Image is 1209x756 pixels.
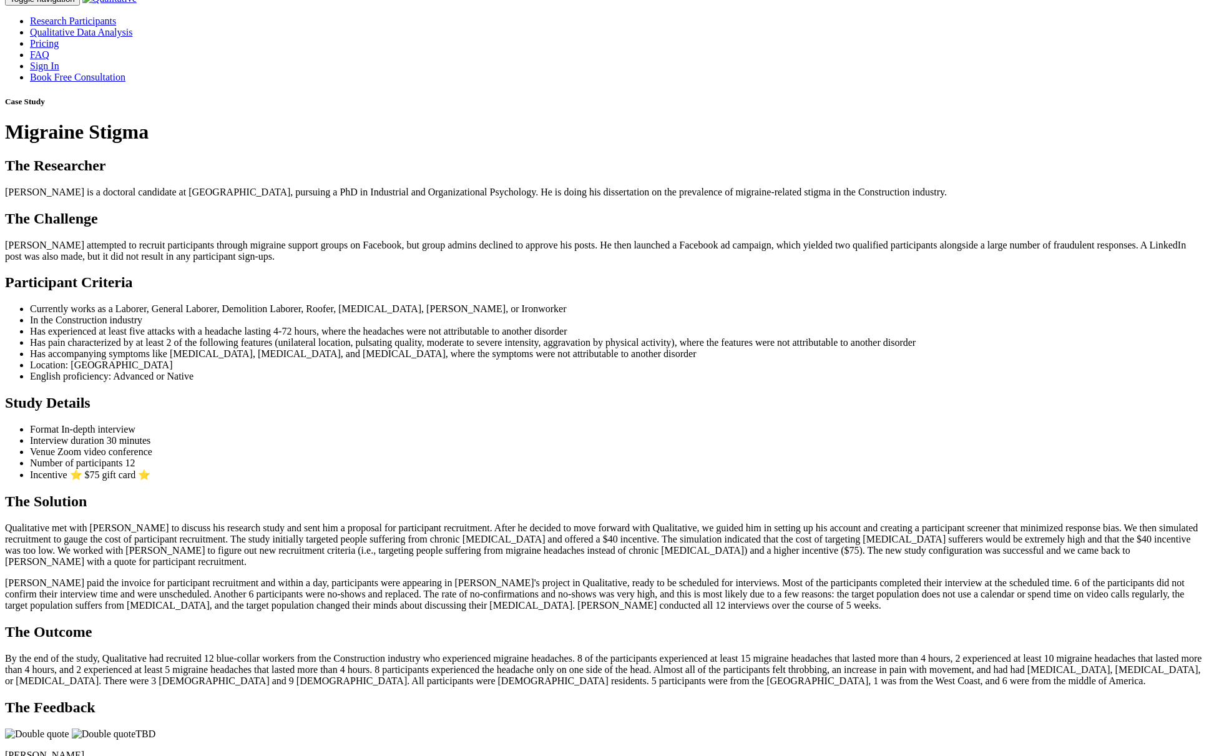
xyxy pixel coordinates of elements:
[5,187,1204,198] p: [PERSON_NAME] is a doctoral candidate at [GEOGRAPHIC_DATA], pursuing a PhD in Industrial and Orga...
[30,61,59,71] a: Sign In
[30,446,55,457] span: Venue
[5,395,1204,411] h2: Study Details
[30,435,104,446] span: Interview duration
[30,16,116,26] a: Research Participants
[5,729,1204,740] p: TBD
[5,240,1204,262] p: [PERSON_NAME] attempted to recruit participants through migraine support groups on Facebook, but ...
[5,157,1204,174] h2: The Researcher
[30,469,67,480] span: Incentive
[30,348,1204,360] li: Has accompanying symptoms like [MEDICAL_DATA], [MEDICAL_DATA], and [MEDICAL_DATA], where the symp...
[5,624,1204,641] h2: The Outcome
[30,360,1204,371] li: Location: [GEOGRAPHIC_DATA]
[30,337,1204,348] li: Has pain characterized by at least 2 of the following features (unilateral location, pulsating qu...
[107,435,151,446] span: 30 minutes
[30,371,1204,382] li: English proficiency: Advanced or Native
[125,458,135,468] span: 12
[30,303,1204,315] li: Currently works as a Laborer, General Laborer, Demolition Laborer, Roofer, [MEDICAL_DATA], [PERSO...
[5,97,1204,107] h5: Case Study
[5,274,1204,291] h2: Participant Criteria
[30,424,59,434] span: Format
[5,120,1204,144] h1: Migraine Stigma
[5,653,1204,687] p: By the end of the study, Qualitative had recruited 12 blue-collar workers from the Construction i...
[5,577,1204,611] p: [PERSON_NAME] paid the invoice for participant recruitment and within a day, participants were ap...
[5,493,1204,510] h2: The Solution
[5,729,69,740] img: Double quote
[30,72,125,82] a: Book Free Consultation
[30,315,1204,326] li: In the Construction industry
[5,699,1204,716] h2: The Feedback
[5,210,1204,227] h2: The Challenge
[30,27,132,37] a: Qualitative Data Analysis
[30,458,122,468] span: Number of participants
[1147,696,1209,756] iframe: Chat Widget
[30,38,59,49] a: Pricing
[5,523,1204,567] p: Qualitative met with [PERSON_NAME] to discuss his research study and sent him a proposal for part...
[57,446,152,457] span: Zoom video conference
[61,424,135,434] span: In-depth interview
[70,469,151,480] span: ⭐ $75 gift card ⭐
[72,729,136,740] img: Double quote
[30,326,1204,337] li: Has experienced at least five attacks with a headache lasting 4-72 hours, where the headaches wer...
[30,49,49,60] a: FAQ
